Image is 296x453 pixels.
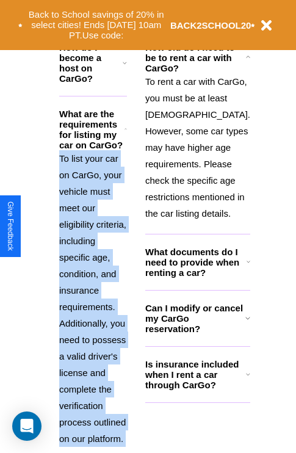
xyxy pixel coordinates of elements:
[12,411,42,441] div: Open Intercom Messenger
[145,73,250,222] p: To rent a car with CarGo, you must be at least [DEMOGRAPHIC_DATA]. However, some car types may ha...
[6,201,15,251] div: Give Feedback
[59,109,125,150] h3: What are the requirements for listing my car on CarGo?
[59,42,123,84] h3: How do I become a host on CarGo?
[145,42,245,73] h3: How old do I need to be to rent a car with CarGo?
[145,247,247,278] h3: What documents do I need to provide when renting a car?
[59,150,127,447] p: To list your car on CarGo, your vehicle must meet our eligibility criteria, including specific ag...
[23,6,170,44] button: Back to School savings of 20% in select cities! Ends [DATE] 10am PT.Use code:
[170,20,251,31] b: BACK2SCHOOL20
[145,359,246,390] h3: Is insurance included when I rent a car through CarGo?
[145,303,245,334] h3: Can I modify or cancel my CarGo reservation?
